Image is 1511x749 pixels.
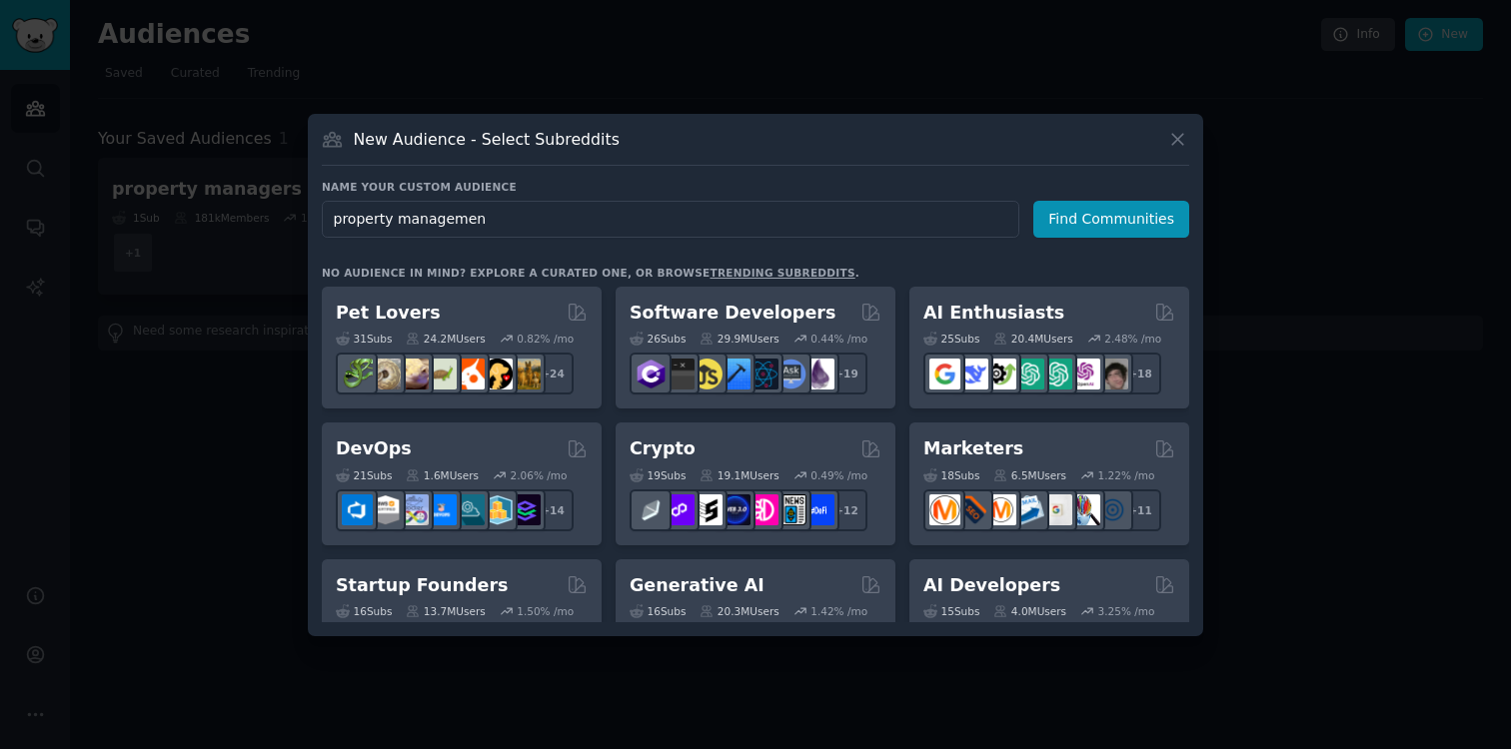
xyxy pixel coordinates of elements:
div: + 19 [825,353,867,394]
h2: Pet Lovers [336,301,441,326]
img: PetAdvice [482,359,513,389]
img: csharp [636,359,667,389]
img: defi_ [803,494,834,525]
div: 25 Sub s [923,332,979,346]
input: Pick a short name, like "Digital Marketers" or "Movie-Goers" [322,201,1019,238]
img: ethstaker [692,494,723,525]
div: 1.50 % /mo [517,604,574,618]
h2: AI Enthusiasts [923,301,1064,326]
img: chatgpt_prompts_ [1041,359,1072,389]
div: 15 Sub s [923,604,979,618]
img: elixir [803,359,834,389]
img: 0xPolygon [664,494,695,525]
img: iOSProgramming [720,359,751,389]
img: herpetology [342,359,373,389]
img: OnlineMarketing [1097,494,1128,525]
img: platformengineering [454,494,485,525]
h2: Crypto [630,436,696,461]
h2: AI Developers [923,573,1060,598]
img: web3 [720,494,751,525]
h3: Name your custom audience [322,180,1189,194]
div: + 18 [1119,353,1161,394]
h2: Software Developers [630,301,835,326]
div: 0.44 % /mo [810,332,867,346]
img: dogbreed [510,359,541,389]
img: ArtificalIntelligence [1097,359,1128,389]
img: defiblockchain [748,494,778,525]
div: 3.25 % /mo [1098,604,1155,618]
h2: DevOps [336,436,412,461]
div: 1.42 % /mo [810,604,867,618]
img: turtle [426,359,457,389]
button: Find Communities [1033,201,1189,238]
img: PlatformEngineers [510,494,541,525]
div: No audience in mind? Explore a curated one, or browse . [322,266,859,280]
div: + 11 [1119,489,1161,531]
div: 2.06 % /mo [511,468,568,482]
img: aws_cdk [482,494,513,525]
div: 4.0M Users [993,604,1066,618]
div: + 14 [532,489,574,531]
img: ethfinance [636,494,667,525]
img: MarketingResearch [1069,494,1100,525]
img: reactnative [748,359,778,389]
div: 19.1M Users [700,468,778,482]
img: DeepSeek [957,359,988,389]
img: AWS_Certified_Experts [370,494,401,525]
img: content_marketing [929,494,960,525]
img: Emailmarketing [1013,494,1044,525]
img: OpenAIDev [1069,359,1100,389]
div: 1.22 % /mo [1098,468,1155,482]
h2: Generative AI [630,573,764,598]
div: 19 Sub s [630,468,686,482]
div: 31 Sub s [336,332,392,346]
div: 21 Sub s [336,468,392,482]
img: azuredevops [342,494,373,525]
img: bigseo [957,494,988,525]
img: learnjavascript [692,359,723,389]
div: 6.5M Users [993,468,1066,482]
div: 0.49 % /mo [810,468,867,482]
div: 24.2M Users [406,332,485,346]
img: chatgpt_promptDesign [1013,359,1044,389]
h2: Marketers [923,436,1023,461]
div: 16 Sub s [336,604,392,618]
img: AskMarketing [985,494,1016,525]
img: AItoolsCatalog [985,359,1016,389]
div: 26 Sub s [630,332,686,346]
h3: New Audience - Select Subreddits [354,129,620,150]
img: Docker_DevOps [398,494,429,525]
img: GoogleGeminiAI [929,359,960,389]
img: ballpython [370,359,401,389]
div: 1.6M Users [406,468,479,482]
img: DevOpsLinks [426,494,457,525]
div: 0.82 % /mo [517,332,574,346]
div: 29.9M Users [700,332,778,346]
h2: Startup Founders [336,573,508,598]
div: 18 Sub s [923,468,979,482]
a: trending subreddits [710,267,854,279]
div: 16 Sub s [630,604,686,618]
div: + 12 [825,489,867,531]
div: + 24 [532,353,574,394]
img: cockatiel [454,359,485,389]
div: 20.3M Users [700,604,778,618]
img: AskComputerScience [775,359,806,389]
img: software [664,359,695,389]
img: CryptoNews [775,494,806,525]
img: leopardgeckos [398,359,429,389]
img: googleads [1041,494,1072,525]
div: 13.7M Users [406,604,485,618]
div: 2.48 % /mo [1104,332,1161,346]
div: 20.4M Users [993,332,1072,346]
